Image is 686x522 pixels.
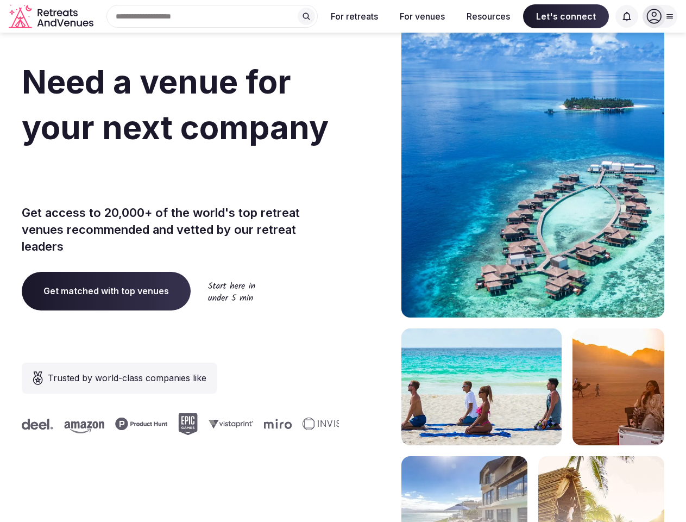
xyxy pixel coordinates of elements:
svg: Vistaprint company logo [206,419,251,428]
svg: Invisible company logo [300,418,360,431]
button: Resources [458,4,519,28]
button: For retreats [322,4,387,28]
span: Need a venue for your next company [22,62,329,147]
svg: Deel company logo [20,419,51,430]
p: Get access to 20,000+ of the world's top retreat venues recommended and vetted by our retreat lea... [22,204,339,254]
img: woman sitting in back of truck with camels [572,328,664,445]
a: Get matched with top venues [22,272,191,310]
button: For venues [391,4,454,28]
img: yoga on tropical beach [401,328,562,445]
img: Start here in under 5 min [208,282,255,301]
span: Trusted by world-class companies like [48,371,206,384]
svg: Epic Games company logo [176,413,196,435]
svg: Retreats and Venues company logo [9,4,96,29]
span: Let's connect [523,4,609,28]
svg: Miro company logo [262,419,289,429]
a: Visit the homepage [9,4,96,29]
